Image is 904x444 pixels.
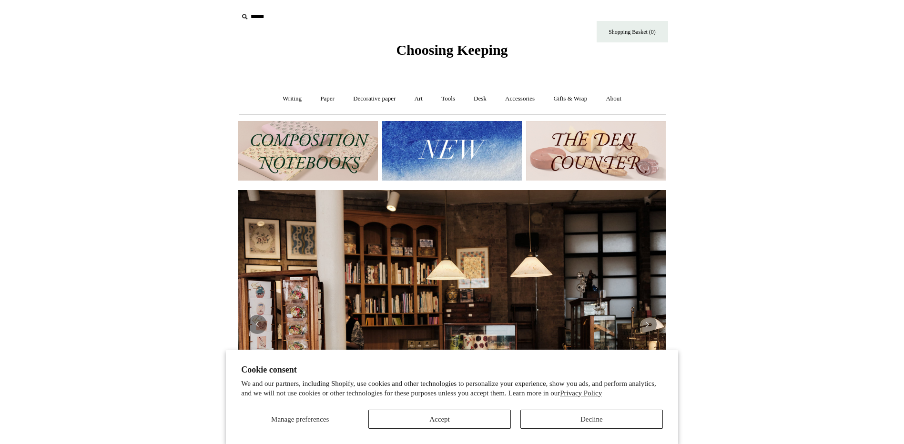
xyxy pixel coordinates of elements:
[406,86,431,111] a: Art
[271,415,329,423] span: Manage preferences
[241,379,663,398] p: We and our partners, including Shopify, use cookies and other technologies to personalize your ex...
[396,50,508,56] a: Choosing Keeping
[238,121,378,181] img: 202302 Composition ledgers.jpg__PID:69722ee6-fa44-49dd-a067-31375e5d54ec
[241,365,663,375] h2: Cookie consent
[597,86,630,111] a: About
[382,121,522,181] img: New.jpg__PID:f73bdf93-380a-4a35-bcfe-7823039498e1
[433,86,464,111] a: Tools
[368,410,511,429] button: Accept
[545,86,596,111] a: Gifts & Wrap
[312,86,343,111] a: Paper
[597,21,668,42] a: Shopping Basket (0)
[248,315,267,334] button: Previous
[396,42,508,58] span: Choosing Keeping
[526,121,666,181] img: The Deli Counter
[345,86,404,111] a: Decorative paper
[560,389,602,397] a: Privacy Policy
[274,86,310,111] a: Writing
[520,410,663,429] button: Decline
[465,86,495,111] a: Desk
[241,410,359,429] button: Manage preferences
[638,315,657,334] button: Next
[497,86,543,111] a: Accessories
